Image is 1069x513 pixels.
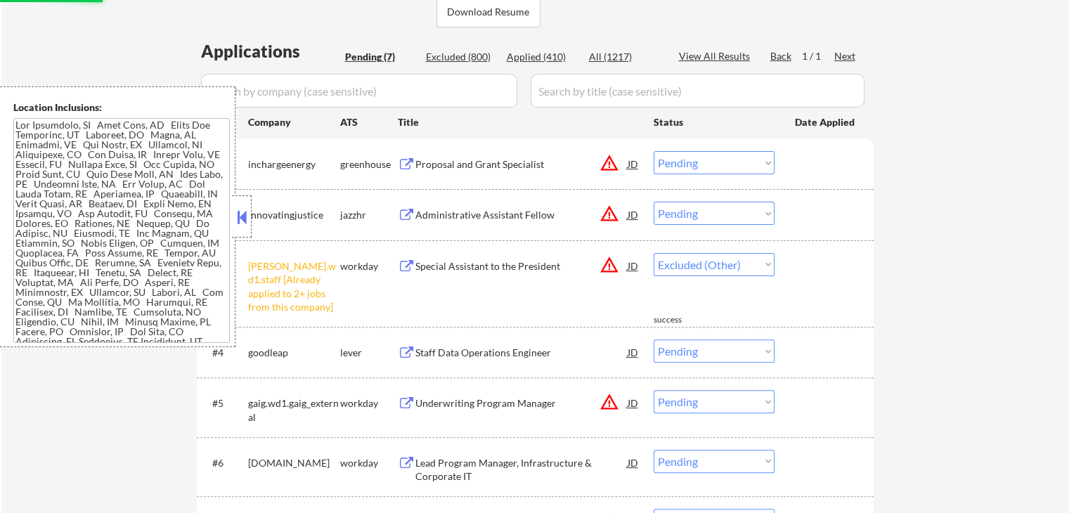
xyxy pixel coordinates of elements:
[248,396,340,424] div: gaig.wd1.gaig_external
[679,49,754,63] div: View All Results
[248,259,340,314] div: [PERSON_NAME].wd1.staff [Already applied to 2+ jobs from this company]
[340,157,398,171] div: greenhouse
[340,396,398,410] div: workday
[248,208,340,222] div: innovatingjustice
[201,74,517,108] input: Search by company (case sensitive)
[531,74,864,108] input: Search by title (case sensitive)
[248,346,340,360] div: goodleap
[626,151,640,176] div: JD
[626,202,640,227] div: JD
[415,208,628,222] div: Administrative Assistant Fellow
[345,50,415,64] div: Pending (7)
[654,109,775,134] div: Status
[212,456,237,470] div: #6
[248,456,340,470] div: [DOMAIN_NAME]
[398,115,640,129] div: Title
[415,456,628,483] div: Lead Program Manager, Infrastructure & Corporate IT
[248,157,340,171] div: inchargeenergy
[507,50,577,64] div: Applied (410)
[248,115,340,129] div: Company
[589,50,659,64] div: All (1217)
[415,396,628,410] div: Underwriting Program Manager
[415,259,628,273] div: Special Assistant to the President
[626,253,640,278] div: JD
[340,208,398,222] div: jazzhr
[212,346,237,360] div: #4
[834,49,857,63] div: Next
[802,49,834,63] div: 1 / 1
[201,43,340,60] div: Applications
[795,115,857,129] div: Date Applied
[626,450,640,475] div: JD
[654,314,710,326] div: success
[600,392,619,412] button: warning_amber
[426,50,496,64] div: Excluded (800)
[600,255,619,275] button: warning_amber
[415,346,628,360] div: Staff Data Operations Engineer
[626,390,640,415] div: JD
[340,115,398,129] div: ATS
[212,396,237,410] div: #5
[600,153,619,173] button: warning_amber
[770,49,793,63] div: Back
[340,259,398,273] div: workday
[340,456,398,470] div: workday
[340,346,398,360] div: lever
[415,157,628,171] div: Proposal and Grant Specialist
[626,339,640,365] div: JD
[600,204,619,223] button: warning_amber
[13,100,230,115] div: Location Inclusions:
